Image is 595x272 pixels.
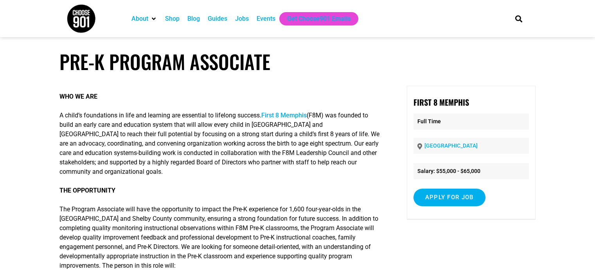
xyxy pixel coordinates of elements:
[424,142,478,149] a: [GEOGRAPHIC_DATA]
[128,12,161,25] div: About
[131,14,148,23] a: About
[128,12,502,25] nav: Main nav
[261,112,307,119] a: First 8 Memphis
[59,93,97,100] strong: WHO WE ARE
[413,96,469,108] strong: First 8 Memphis
[59,205,383,270] p: The Program Associate will have the opportunity to impact the Pre-K experience for 1,600 four-yea...
[287,14,351,23] a: Get Choose901 Emails
[59,50,536,73] h1: Pre-K Program Associate
[59,187,115,194] strong: THE OPPORTUNITY
[187,14,200,23] a: Blog
[59,111,383,177] p: A child’s foundations in life and learning are essential to lifelong success. (F8M) was founded t...
[512,12,525,25] div: Search
[235,14,249,23] a: Jobs
[208,14,227,23] a: Guides
[413,189,485,206] input: Apply for job
[165,14,180,23] a: Shop
[413,163,529,179] li: Salary: $55,000 - $65,000
[257,14,275,23] a: Events
[413,113,529,130] p: Full Time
